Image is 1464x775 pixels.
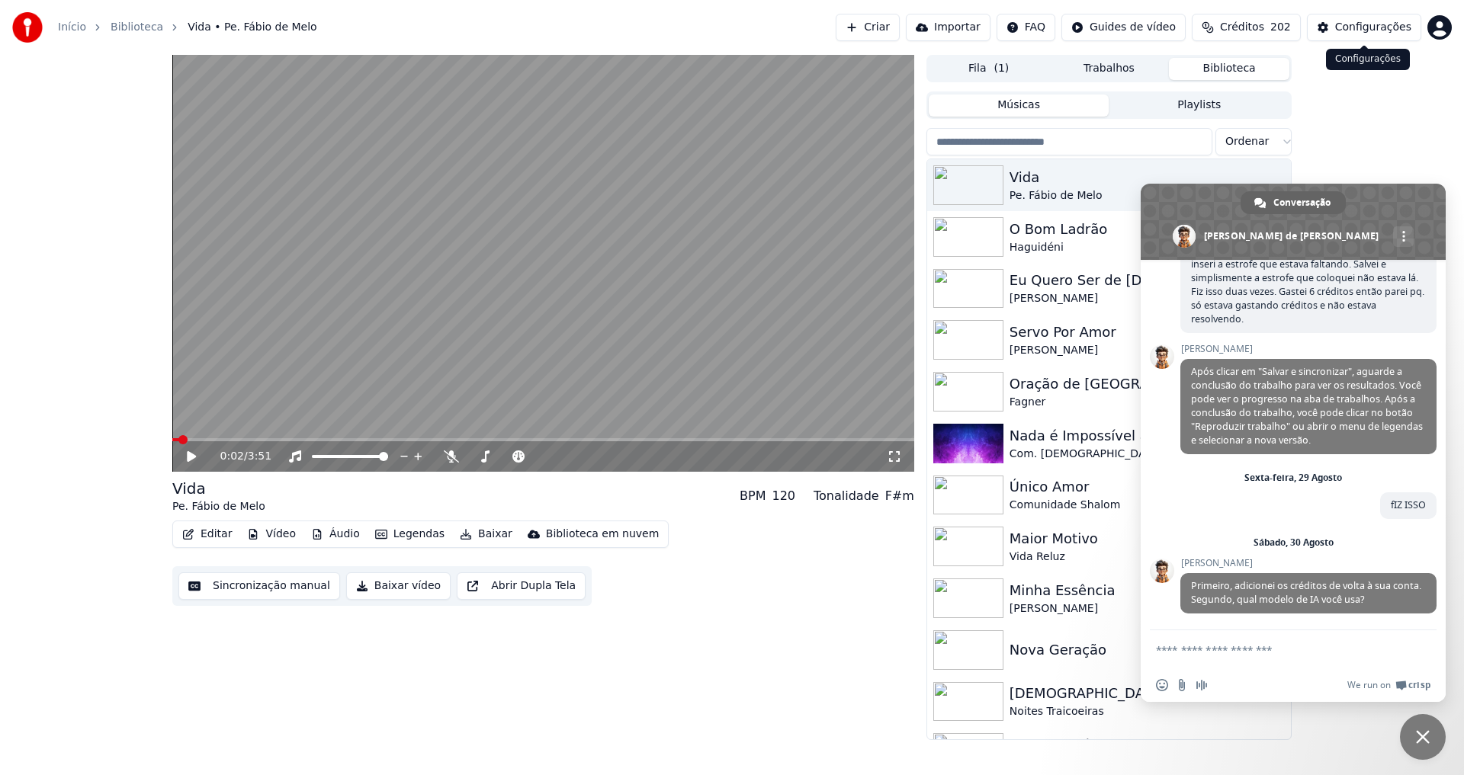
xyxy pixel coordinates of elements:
img: youka [12,12,43,43]
div: Minha Essência [1010,580,1285,601]
span: Conversação [1273,191,1331,214]
div: Sexta-feira, 29 Agosto [1244,473,1342,482]
div: 120 [772,487,795,505]
button: Créditos202 [1192,14,1301,41]
div: Único Amor [1010,476,1285,498]
div: F#m [885,487,914,505]
div: Sábado, 30 Agosto [1254,538,1334,547]
div: Servo Por Amor [1010,322,1285,343]
span: Primeiro, adicionei os créditos de volta à sua conta. Segundo, qual modelo de IA você usa? [1191,579,1421,606]
div: Oração de [GEOGRAPHIC_DATA] [1010,373,1285,395]
button: Abrir Dupla Tela [457,572,586,600]
div: Haguidéni [1010,240,1285,255]
div: Biblioteca em nuvem [546,527,660,542]
div: Com. [DEMOGRAPHIC_DATA] Shalom [1010,447,1285,462]
button: Playlists [1109,94,1289,117]
button: Criar [836,14,900,41]
div: Tonalidade [814,487,879,505]
div: Nova Geração [1010,639,1285,661]
button: Importar [906,14,990,41]
button: Sincronização manual [178,572,340,600]
span: Vida • Pe. Fábio de Melo [188,20,316,35]
div: Pe. Fábio de Melo [1010,188,1285,203]
nav: breadcrumb [58,20,317,35]
button: Legendas [369,524,451,545]
div: Maior Motivo [1010,528,1285,549]
div: [PERSON_NAME] [1010,601,1285,616]
div: O Bom Ladrão [1010,219,1285,240]
span: Tinha uma parte da letra, uma estrofe que estava faltando na música. Daí na parte que edita a let... [1191,230,1424,325]
span: 3:51 [248,449,271,464]
button: Áudio [305,524,366,545]
span: ( 1 ) [994,61,1009,76]
div: [PERSON_NAME] [1010,291,1285,306]
a: Início [58,20,86,35]
button: Vídeo [241,524,302,545]
span: Créditos [1220,20,1264,35]
div: Configurações [1335,20,1411,35]
div: BPM [740,487,766,505]
button: Músicas [929,94,1109,117]
span: 202 [1270,20,1291,35]
div: [DEMOGRAPHIC_DATA] Esta Aqui [1010,683,1285,704]
textarea: Escreva sua mensagem... [1156,630,1400,668]
a: We run onCrisp [1347,679,1430,691]
div: Eu Quero Ser de [DEMOGRAPHIC_DATA] [1010,270,1285,291]
button: Fila [929,58,1049,80]
div: Vida [172,478,265,499]
div: Noites Traicoeiras [1010,704,1285,719]
button: Editar [176,524,238,545]
div: Fagner [1010,395,1285,410]
div: Vida [1010,167,1285,188]
button: Trabalhos [1049,58,1170,80]
div: Comunidade Shalom [1010,498,1285,513]
span: Após clicar em "Salvar e sincronizar", aguarde a conclusão do trabalho para ver os resultados. Vo... [1191,365,1423,447]
a: Bate-papo [1400,714,1446,760]
button: Biblioteca [1169,58,1289,80]
button: Baixar vídeo [346,572,451,600]
span: [PERSON_NAME] [1180,344,1437,354]
span: We run on [1347,679,1391,691]
div: Força e Vitória [1010,735,1285,756]
button: Configurações [1307,14,1421,41]
button: Guides de vídeo [1061,14,1186,41]
a: Biblioteca [111,20,163,35]
span: [PERSON_NAME] [1180,558,1437,568]
div: Vida Reluz [1010,549,1285,565]
span: Enviar um arquivo [1176,679,1188,691]
span: Inserir um emoticon [1156,679,1168,691]
div: [PERSON_NAME] [1010,343,1285,358]
button: FAQ [997,14,1055,41]
div: Pe. Fábio de Melo [172,499,265,514]
span: Crisp [1408,679,1430,691]
a: Conversação [1241,191,1346,214]
div: / [220,449,257,464]
div: Nada é Impossível a Ele [1010,425,1285,447]
span: 0:02 [220,449,244,464]
span: fIZ ISSO [1391,498,1426,511]
span: Ordenar [1225,134,1269,149]
span: Mensagem de áudio [1196,679,1208,691]
button: Baixar [454,524,518,545]
div: Configurações [1326,49,1410,70]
